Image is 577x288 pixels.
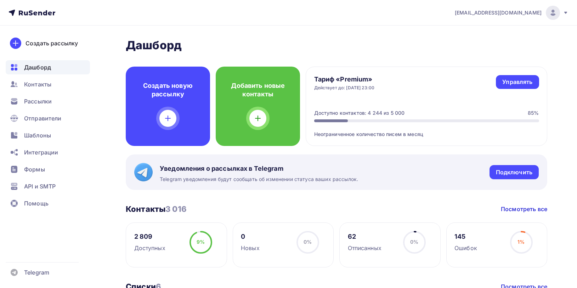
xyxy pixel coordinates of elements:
span: Шаблоны [24,131,51,140]
div: Неограниченное количество писем в месяц [314,122,539,138]
div: 2 809 [134,232,165,241]
div: 0 [241,232,260,241]
a: Контакты [6,77,90,91]
span: Интеграции [24,148,58,157]
a: Отправители [6,111,90,125]
div: Подключить [496,168,532,176]
span: 3 016 [165,204,187,214]
span: Помощь [24,199,49,208]
span: Уведомления о рассылках в Telegram [160,164,358,173]
span: Отправители [24,114,62,123]
h4: Создать новую рассылку [137,81,199,98]
a: Шаблоны [6,128,90,142]
span: 9% [197,239,205,245]
h2: Дашборд [126,38,547,52]
div: 85% [528,109,539,117]
a: [EMAIL_ADDRESS][DOMAIN_NAME] [455,6,568,20]
a: Посмотреть все [501,205,547,213]
h4: Добавить новые контакты [227,81,289,98]
span: 0% [410,239,418,245]
h4: Тариф «Premium» [314,75,375,84]
a: Дашборд [6,60,90,74]
span: [EMAIL_ADDRESS][DOMAIN_NAME] [455,9,542,16]
span: Формы [24,165,45,174]
span: 0% [304,239,312,245]
span: Дашборд [24,63,51,72]
div: 62 [348,232,381,241]
span: 1% [517,239,525,245]
span: API и SMTP [24,182,56,191]
div: Отписанных [348,244,381,252]
div: Управлять [502,78,532,86]
span: Telegram уведомления будут сообщать об изменении статуса ваших рассылок. [160,176,358,183]
div: 145 [454,232,477,241]
span: Контакты [24,80,51,89]
div: Создать рассылку [26,39,78,47]
span: Telegram [24,268,49,277]
div: Доступных [134,244,165,252]
a: Формы [6,162,90,176]
div: Доступно контактов: 4 244 из 5 000 [314,109,405,117]
div: Действует до: [DATE] 23:00 [314,85,375,91]
a: Рассылки [6,94,90,108]
span: Рассылки [24,97,52,106]
h3: Контакты [126,204,187,214]
div: Новых [241,244,260,252]
div: Ошибок [454,244,477,252]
